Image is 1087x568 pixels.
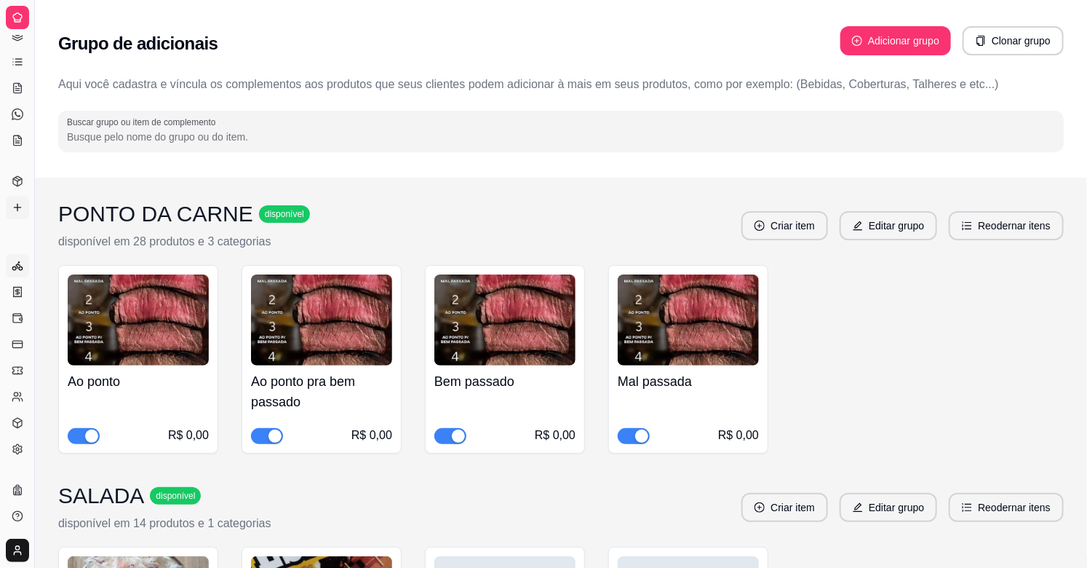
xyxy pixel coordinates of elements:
button: ordered-listReodernar itens [949,211,1064,240]
div: R$ 0,00 [718,427,759,444]
span: disponível [262,208,307,220]
p: disponível em 14 produtos e 1 categorias [58,515,271,532]
p: disponível em 28 produtos e 3 categorias [58,233,310,251]
button: plus-circleCriar item [741,493,828,522]
h3: SALADA [58,483,144,509]
button: plus-circleCriar item [741,211,828,240]
button: editEditar grupo [840,493,937,522]
img: product-image [618,275,759,366]
span: ordered-list [962,502,972,513]
img: product-image [68,275,209,366]
h4: Ao ponto pra bem passado [251,371,392,412]
p: Aqui você cadastra e víncula os complementos aos produtos que seus clientes podem adicionar à mai... [58,76,1064,93]
label: Buscar grupo ou item de complemento [67,116,220,128]
input: Buscar grupo ou item de complemento [67,130,1055,144]
div: R$ 0,00 [535,427,576,444]
span: copy [976,36,986,46]
h4: Bem passado [434,371,576,392]
span: disponível [153,490,198,502]
img: product-image [251,275,392,366]
span: edit [853,221,863,231]
span: edit [853,502,863,513]
button: copyClonar grupo [963,26,1064,55]
div: R$ 0,00 [351,427,392,444]
span: plus-circle [754,221,765,231]
h3: PONTO DA CARNE [58,201,253,227]
span: plus-circle [852,36,862,46]
span: plus-circle [754,502,765,513]
h4: Ao ponto [68,371,209,392]
div: R$ 0,00 [168,427,209,444]
button: ordered-listReodernar itens [949,493,1064,522]
button: editEditar grupo [840,211,937,240]
button: plus-circleAdicionar grupo [840,26,951,55]
h4: Mal passada [618,371,759,392]
span: ordered-list [962,221,972,231]
h2: Grupo de adicionais [58,32,218,55]
img: product-image [434,275,576,366]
